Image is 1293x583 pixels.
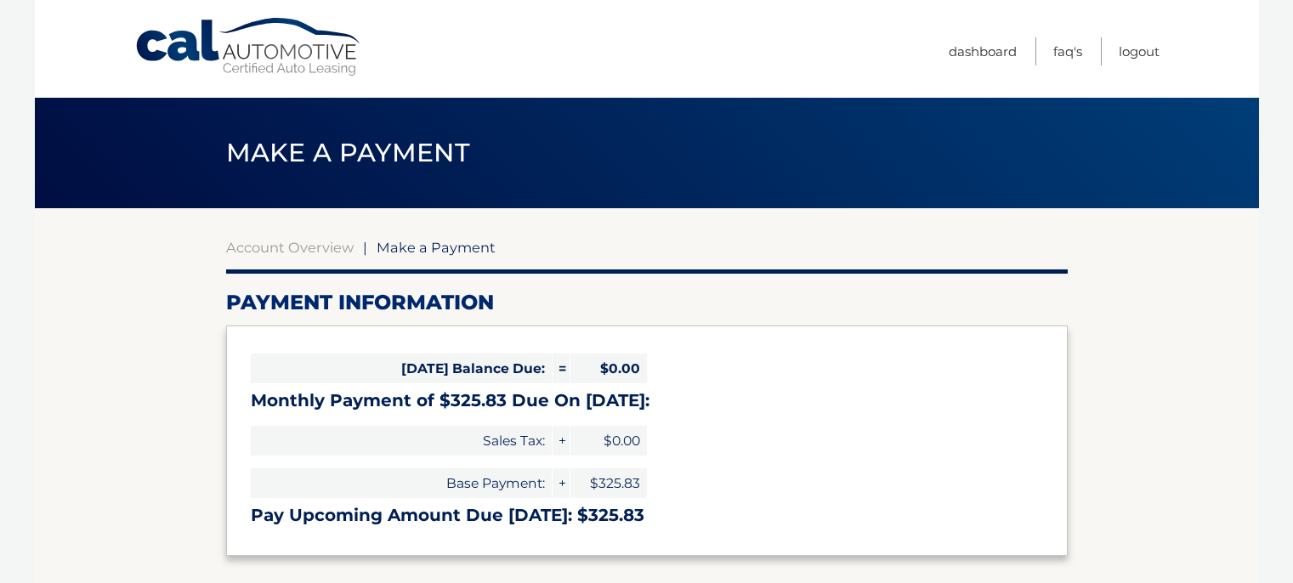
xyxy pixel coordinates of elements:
[251,505,1043,526] h3: Pay Upcoming Amount Due [DATE]: $325.83
[377,239,496,256] span: Make a Payment
[570,468,647,498] span: $325.83
[134,17,364,77] a: Cal Automotive
[226,137,470,168] span: Make a Payment
[553,354,570,383] span: =
[553,426,570,456] span: +
[226,239,354,256] a: Account Overview
[251,468,552,498] span: Base Payment:
[570,426,647,456] span: $0.00
[363,239,367,256] span: |
[553,468,570,498] span: +
[251,426,552,456] span: Sales Tax:
[1053,37,1082,65] a: FAQ's
[226,290,1068,315] h2: Payment Information
[570,354,647,383] span: $0.00
[251,354,552,383] span: [DATE] Balance Due:
[949,37,1017,65] a: Dashboard
[251,390,1043,411] h3: Monthly Payment of $325.83 Due On [DATE]:
[1119,37,1160,65] a: Logout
